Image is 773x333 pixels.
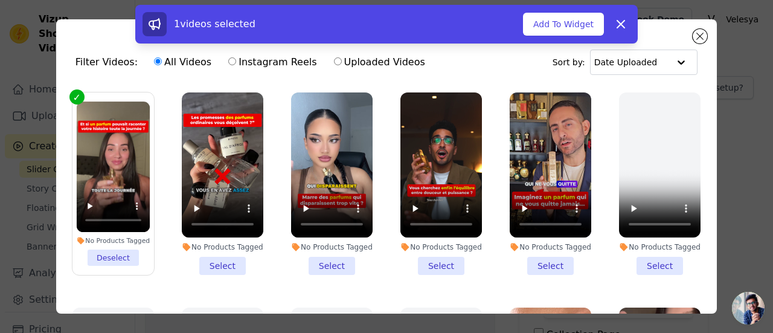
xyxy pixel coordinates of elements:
[333,54,426,70] label: Uploaded Videos
[182,242,263,252] div: No Products Tagged
[291,242,373,252] div: No Products Tagged
[732,292,765,325] div: Ouvrir le chat
[523,13,604,36] button: Add To Widget
[75,48,432,76] div: Filter Videos:
[153,54,212,70] label: All Videos
[510,242,591,252] div: No Products Tagged
[77,236,150,245] div: No Products Tagged
[174,18,255,30] span: 1 videos selected
[553,50,698,75] div: Sort by:
[400,242,482,252] div: No Products Tagged
[619,242,701,252] div: No Products Tagged
[228,54,317,70] label: Instagram Reels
